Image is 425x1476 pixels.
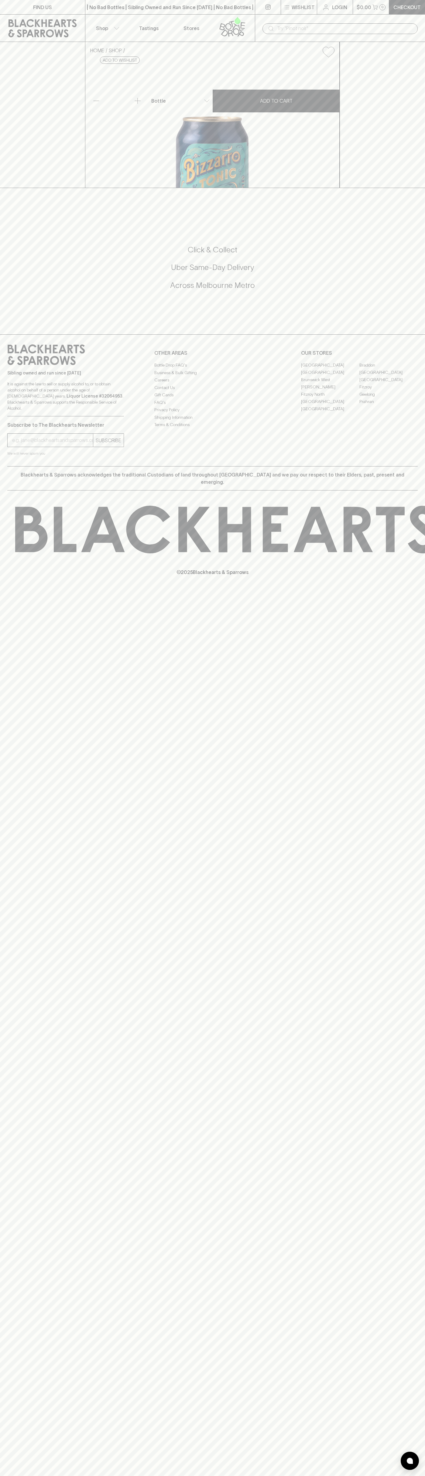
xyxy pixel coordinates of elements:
button: SUBSCRIBE [93,434,124,447]
p: Bottle [151,97,166,104]
a: Business & Bulk Gifting [154,369,271,376]
p: Subscribe to The Blackhearts Newsletter [7,421,124,429]
a: Gift Cards [154,391,271,399]
p: OTHER AREAS [154,349,271,357]
div: Bottle [149,95,212,107]
a: [GEOGRAPHIC_DATA] [301,405,359,412]
a: Geelong [359,391,418,398]
button: Add to wishlist [100,56,140,64]
a: Prahran [359,398,418,405]
a: Privacy Policy [154,406,271,414]
a: [GEOGRAPHIC_DATA] [359,369,418,376]
a: Braddon [359,361,418,369]
img: 36960.png [85,62,339,188]
strong: Liquor License #32064953 [67,394,122,398]
input: Try "Pinot noir" [277,24,413,33]
a: Stores [170,15,213,42]
div: Call to action block [7,220,418,322]
p: Wishlist [292,4,315,11]
a: FAQ's [154,399,271,406]
a: SHOP [109,48,122,53]
a: Fitzroy North [301,391,359,398]
a: [GEOGRAPHIC_DATA] [359,376,418,383]
h5: Uber Same-Day Delivery [7,262,418,272]
p: We will never spam you [7,450,124,456]
a: Terms & Conditions [154,421,271,429]
p: 0 [381,5,384,9]
a: Contact Us [154,384,271,391]
p: Tastings [139,25,159,32]
p: Shop [96,25,108,32]
p: Checkout [393,4,421,11]
p: Blackhearts & Sparrows acknowledges the traditional Custodians of land throughout [GEOGRAPHIC_DAT... [12,471,413,486]
a: Tastings [128,15,170,42]
a: Brunswick West [301,376,359,383]
img: bubble-icon [407,1458,413,1464]
button: Add to wishlist [320,44,337,60]
a: Bottle Drop FAQ's [154,362,271,369]
p: Sibling owned and run since [DATE] [7,370,124,376]
p: Stores [183,25,199,32]
p: FIND US [33,4,52,11]
a: Careers [154,377,271,384]
a: Shipping Information [154,414,271,421]
a: HOME [90,48,104,53]
button: Shop [85,15,128,42]
p: OUR STORES [301,349,418,357]
a: [GEOGRAPHIC_DATA] [301,398,359,405]
a: [GEOGRAPHIC_DATA] [301,361,359,369]
p: ADD TO CART [260,97,293,104]
a: Fitzroy [359,383,418,391]
h5: Across Melbourne Metro [7,280,418,290]
p: $0.00 [357,4,371,11]
a: [PERSON_NAME] [301,383,359,391]
p: It is against the law to sell or supply alcohol to, or to obtain alcohol on behalf of a person un... [7,381,124,411]
p: Login [332,4,347,11]
input: e.g. jane@blackheartsandsparrows.com.au [12,436,93,445]
button: ADD TO CART [213,90,340,112]
h5: Click & Collect [7,245,418,255]
a: [GEOGRAPHIC_DATA] [301,369,359,376]
p: SUBSCRIBE [96,437,121,444]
